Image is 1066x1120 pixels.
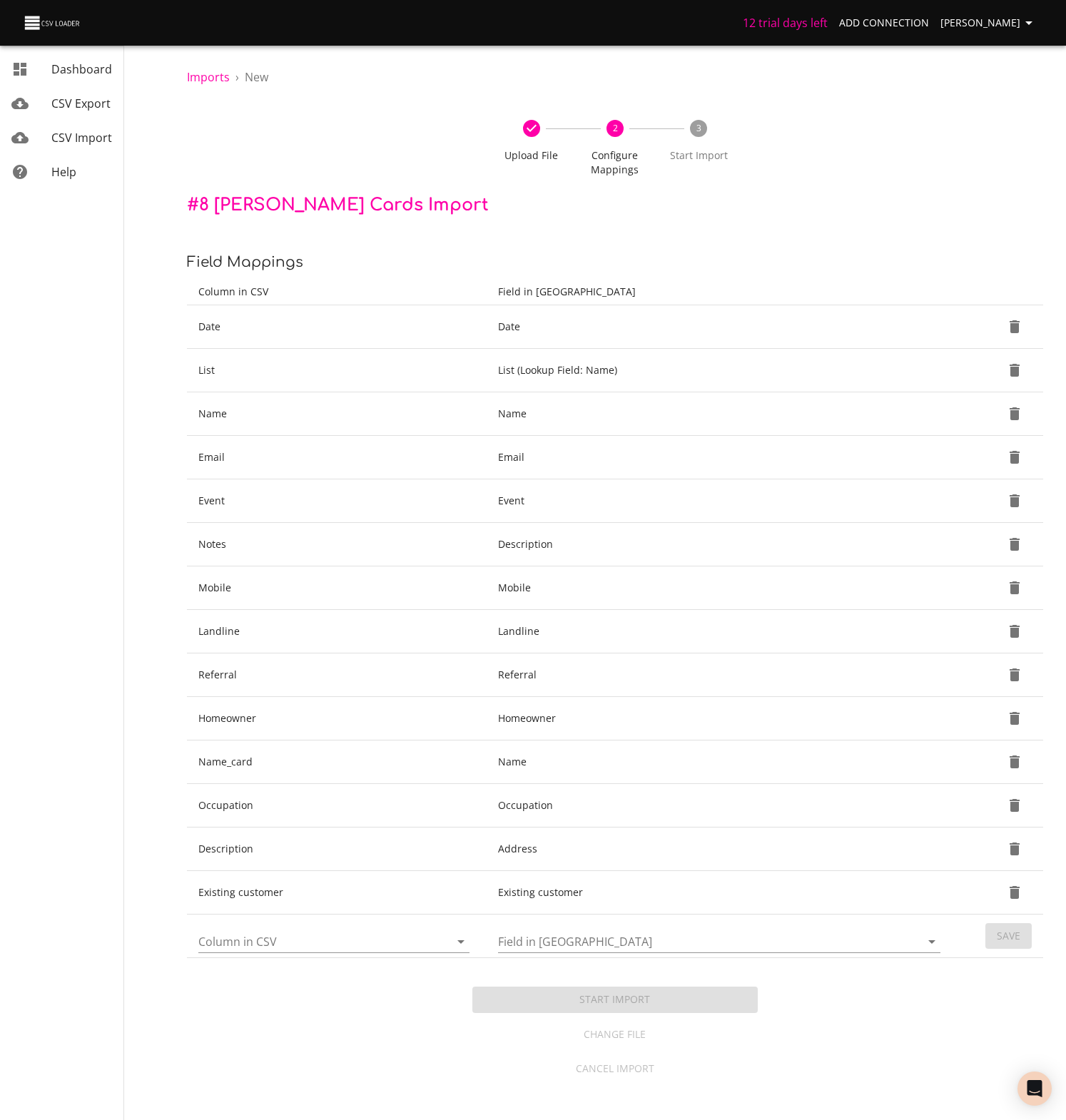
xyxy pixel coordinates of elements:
span: [PERSON_NAME] [940,14,1037,32]
button: Delete [998,484,1032,518]
td: Occupation [187,784,487,828]
a: Imports [187,69,230,85]
td: Description [187,828,487,871]
td: Name [487,392,958,436]
span: CSV Import [51,130,112,146]
button: Delete [998,788,1032,823]
td: Event [487,479,958,523]
span: Help [51,164,76,180]
td: Mobile [487,566,958,610]
td: Event [187,479,487,523]
td: Landline [187,610,487,653]
td: Homeowner [187,697,487,740]
span: Start Import [663,148,735,163]
button: Open [451,932,471,952]
button: Delete [998,701,1032,735]
li: › [235,68,239,86]
td: Referral [187,653,487,697]
td: Name [187,392,487,436]
button: Delete [998,527,1032,561]
button: Delete [998,310,1032,344]
button: Delete [998,745,1032,779]
th: Column in CSV [187,279,487,305]
a: Add Connection [833,10,935,36]
button: Delete [998,571,1032,605]
text: 2 [612,122,617,134]
td: Email [487,436,958,479]
td: Name [487,740,958,784]
span: Upload File [495,148,567,163]
button: Open [922,932,942,952]
td: Description [487,523,958,566]
td: Notes [187,523,487,566]
span: Field Mappings [187,254,303,270]
h6: 12 trial days left [743,13,828,33]
td: Name_card [187,740,487,784]
span: CSV Export [51,96,111,111]
td: Landline [487,610,958,653]
td: Homeowner [487,697,958,740]
button: Delete [998,832,1032,866]
button: [PERSON_NAME] [935,10,1043,36]
button: Delete [998,397,1032,431]
td: Referral [487,653,958,697]
td: Email [187,436,487,479]
span: # 8 [PERSON_NAME] Cards Import [187,195,489,215]
td: Date [487,305,958,349]
img: CSV Loader [23,13,83,33]
td: List [187,349,487,392]
span: Configure Mappings [579,148,651,177]
span: Dashboard [51,61,112,77]
button: Delete [998,614,1032,648]
text: 3 [696,122,701,134]
button: Delete [998,875,1032,910]
button: Delete [998,353,1032,387]
td: Date [187,305,487,349]
th: Field in [GEOGRAPHIC_DATA] [487,279,958,305]
div: Open Intercom Messenger [1017,1071,1052,1106]
button: Delete [998,658,1032,692]
td: Existing customer [487,871,958,915]
td: Mobile [187,566,487,610]
p: New [245,68,268,86]
td: Occupation [487,784,958,828]
td: Address [487,828,958,871]
td: Existing customer [187,871,487,915]
span: Add Connection [839,14,929,32]
td: List (Lookup Field: Name) [487,349,958,392]
button: Delete [998,440,1032,474]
